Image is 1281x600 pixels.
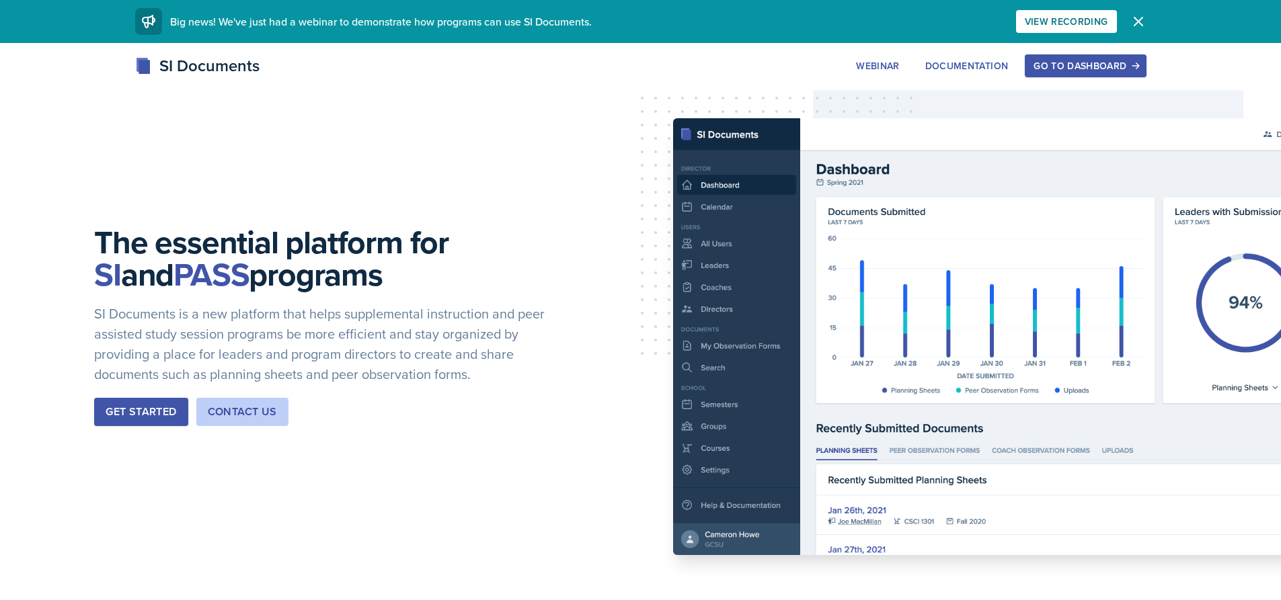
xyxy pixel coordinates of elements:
div: View Recording [1025,16,1108,27]
div: Contact Us [208,404,277,420]
div: SI Documents [135,54,260,78]
div: Documentation [925,60,1009,71]
button: View Recording [1016,10,1117,33]
button: Contact Us [196,398,288,426]
div: Webinar [856,60,899,71]
div: Go to Dashboard [1034,60,1137,71]
span: Big news! We've just had a webinar to demonstrate how programs can use SI Documents. [170,14,592,29]
button: Documentation [917,54,1017,77]
button: Go to Dashboard [1025,54,1146,77]
button: Get Started [94,398,188,426]
div: Get Started [106,404,176,420]
button: Webinar [847,54,908,77]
